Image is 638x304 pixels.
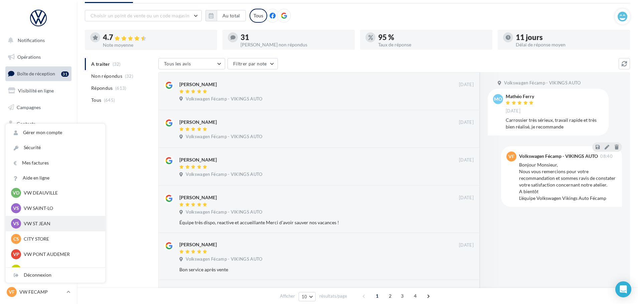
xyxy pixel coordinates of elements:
span: VD [13,190,19,196]
span: 2 [385,291,395,301]
div: [PERSON_NAME] [179,81,217,88]
p: VW FECAMP [19,289,64,295]
p: CITY STORE [24,236,97,242]
span: [DATE] [459,119,474,125]
div: Tous [250,9,267,23]
span: Volkswagen Fécamp - VIKINGS AUTO [186,96,262,102]
p: VW LISIEUX [24,266,97,273]
span: Boîte de réception [17,71,55,76]
p: VW PONT AUDEMER [24,251,97,258]
span: VS [13,205,19,212]
span: [DATE] [459,242,474,248]
span: (613) [115,85,127,91]
a: Contacts [4,117,73,131]
a: Sécurité [6,140,105,155]
span: Choisir un point de vente ou un code magasin [91,13,189,18]
button: Au total [205,10,246,21]
span: [DATE] [459,195,474,201]
a: VF VW FECAMP [5,286,71,298]
div: Déconnexion [6,268,105,283]
p: VW SAINT-LO [24,205,97,212]
span: Volkswagen Fécamp - VIKINGS AUTO [504,80,581,86]
span: Mo [494,96,502,102]
span: Visibilité en ligne [18,88,54,93]
a: PLV et print personnalisable [4,167,73,186]
span: 1 [372,291,382,301]
span: 4 [410,291,421,301]
a: Campagnes [4,100,73,114]
button: Filtrer par note [227,58,278,69]
span: 08:40 [600,154,613,159]
button: 10 [299,292,316,301]
span: Volkswagen Fécamp - VIKINGS AUTO [186,134,262,140]
a: Calendrier [4,150,73,164]
span: VL [13,266,19,273]
div: 31 [241,34,349,41]
span: VF [508,153,514,160]
div: Bonjour Monsieur, Nous vous remercions pour votre recommandation et sommes ravis de constater vot... [519,162,617,202]
a: Visibilité en ligne [4,84,73,98]
div: Note moyenne [103,43,212,47]
div: [PERSON_NAME] [179,157,217,163]
a: Opérations [4,50,73,64]
span: résultats/page [319,293,347,299]
span: [DATE] [506,108,520,114]
div: 95 % [378,34,487,41]
span: Contacts [17,121,35,126]
div: Équipe très dispo, reactive et accueillante Merci d'avoir sauver nos vacances ! [179,219,430,226]
span: (32) [125,73,133,79]
div: 11 jours [516,34,625,41]
div: [PERSON_NAME] [179,194,217,201]
div: Délai de réponse moyen [516,42,625,47]
div: [PERSON_NAME] [179,241,217,248]
span: Tous les avis [164,61,191,66]
span: Campagnes [17,104,41,110]
span: 3 [397,291,408,301]
span: VF [9,289,15,295]
a: Mes factures [6,156,105,171]
span: (645) [104,97,115,103]
span: Volkswagen Fécamp - VIKINGS AUTO [186,172,262,178]
a: Médiathèque [4,133,73,147]
div: Carrossier très sérieux, travail rapide et très bien réalisé, je recommande [506,117,603,130]
span: [DATE] [459,157,474,163]
span: Notifications [18,37,45,43]
div: Mathéo Ferry [506,94,535,99]
div: Taux de réponse [378,42,487,47]
a: Aide en ligne [6,171,105,186]
div: [PERSON_NAME] non répondus [241,42,349,47]
span: 10 [302,294,307,299]
span: VS [13,220,19,227]
span: Tous [91,97,101,103]
span: Volkswagen Fécamp - VIKINGS AUTO [186,256,262,262]
div: Bon service après vente [179,266,430,273]
span: Opérations [17,54,41,60]
a: Gérer mon compte [6,125,105,140]
div: 4.7 [103,34,212,41]
p: VW ST JEAN [24,220,97,227]
span: VP [13,251,19,258]
span: [DATE] [459,82,474,88]
a: Boîte de réception31 [4,66,73,81]
div: Volkswagen Fécamp - VIKINGS AUTO [519,154,598,159]
span: Non répondus [91,73,122,79]
button: Notifications [4,33,70,47]
span: Répondus [91,85,113,91]
div: Open Intercom Messenger [615,281,631,297]
span: Afficher [280,293,295,299]
div: 31 [61,71,69,77]
button: Tous les avis [158,58,225,69]
button: Choisir un point de vente ou un code magasin [85,10,202,21]
span: CS [13,236,19,242]
a: Campagnes DataOnDemand [4,189,73,209]
span: Volkswagen Fécamp - VIKINGS AUTO [186,209,262,215]
p: VW DEAUVILLE [24,190,97,196]
button: Au total [217,10,246,21]
div: [PERSON_NAME] [179,119,217,125]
